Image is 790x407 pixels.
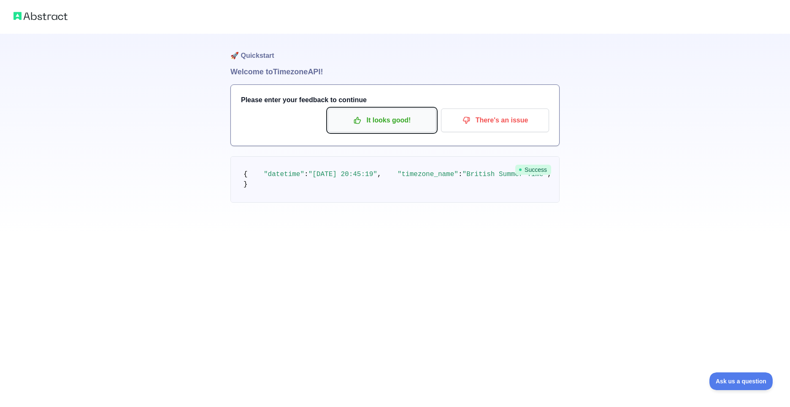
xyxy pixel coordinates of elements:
span: : [304,171,308,178]
button: It looks good! [328,109,436,132]
span: , [377,171,381,178]
img: Abstract logo [14,10,68,22]
p: It looks good! [334,113,430,128]
iframe: Toggle Customer Support [709,372,773,390]
h1: Welcome to Timezone API! [230,66,560,78]
button: There's an issue [441,109,549,132]
span: : [458,171,463,178]
span: "British Summer Time" [463,171,548,178]
h3: Please enter your feedback to continue [241,95,549,105]
h1: 🚀 Quickstart [230,34,560,66]
span: { [243,171,248,178]
span: "[DATE] 20:45:19" [308,171,377,178]
span: Success [515,165,551,175]
span: "datetime" [264,171,304,178]
span: "timezone_name" [398,171,458,178]
p: There's an issue [447,113,543,128]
